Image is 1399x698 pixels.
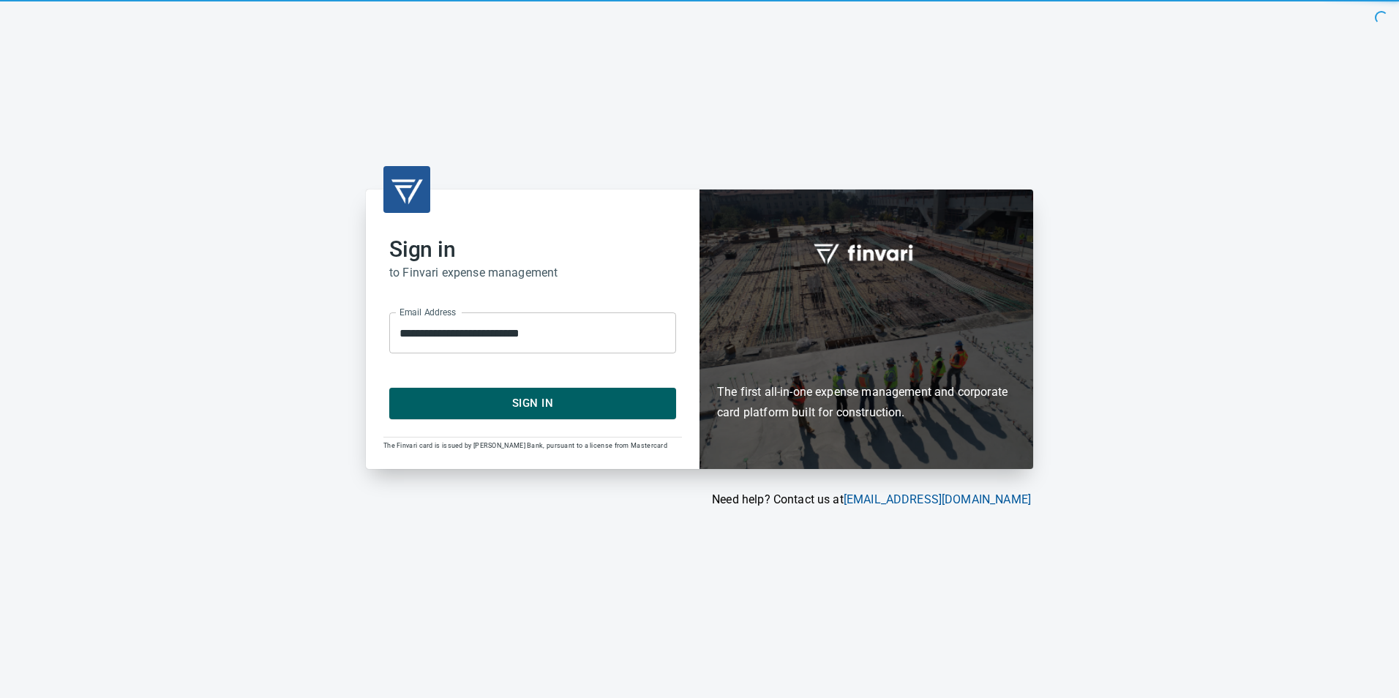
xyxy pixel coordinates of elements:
span: Sign In [405,394,660,413]
h2: Sign in [389,236,676,263]
a: [EMAIL_ADDRESS][DOMAIN_NAME] [844,492,1031,506]
h6: The first all-in-one expense management and corporate card platform built for construction. [717,297,1016,423]
h6: to Finvari expense management [389,263,676,283]
div: Finvari [699,189,1033,468]
img: transparent_logo.png [389,172,424,207]
span: The Finvari card is issued by [PERSON_NAME] Bank, pursuant to a license from Mastercard [383,442,667,449]
button: Sign In [389,388,676,419]
img: fullword_logo_white.png [811,236,921,269]
p: Need help? Contact us at [366,491,1031,509]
